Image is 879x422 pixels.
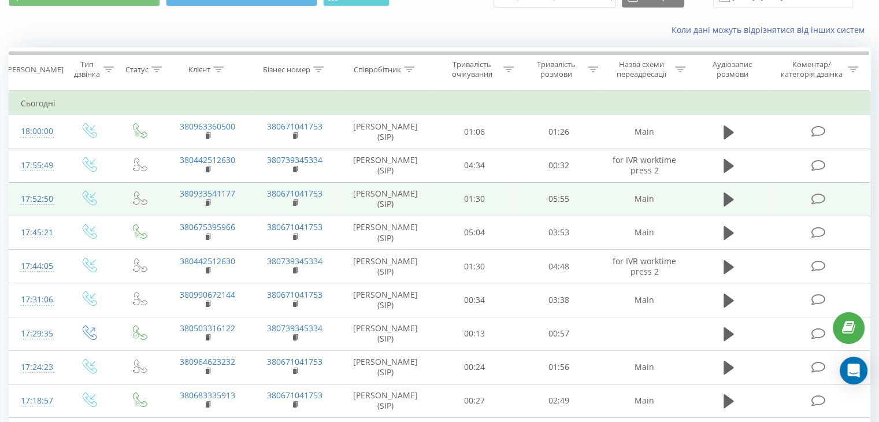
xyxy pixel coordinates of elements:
td: 00:57 [517,317,600,350]
div: 17:52:50 [21,188,51,210]
div: 17:24:23 [21,356,51,379]
a: 380442512630 [180,256,235,266]
td: Main [600,115,688,149]
td: 02:49 [517,384,600,417]
td: 00:24 [433,350,517,384]
td: Main [600,384,688,417]
div: Аудіозапис розмови [699,60,766,79]
div: 18:00:00 [21,120,51,143]
div: 17:55:49 [21,154,51,177]
td: 01:30 [433,250,517,283]
td: 03:38 [517,283,600,317]
a: 380671041753 [267,121,322,132]
div: 17:18:57 [21,390,51,412]
a: 380671041753 [267,188,322,199]
td: 05:55 [517,182,600,216]
div: 17:29:35 [21,323,51,345]
td: [PERSON_NAME] (SIP) [339,216,433,249]
div: Назва схеми переадресації [611,60,672,79]
a: 380739345334 [267,256,322,266]
td: [PERSON_NAME] (SIP) [339,317,433,350]
a: 380442512630 [180,154,235,165]
td: 00:34 [433,283,517,317]
div: Тривалість очікування [443,60,501,79]
td: 01:30 [433,182,517,216]
div: Тип дзвінка [73,60,100,79]
div: Клієнт [188,65,210,75]
div: Статус [125,65,149,75]
a: 380675395966 [180,221,235,232]
td: 05:04 [433,216,517,249]
a: 380671041753 [267,221,322,232]
a: Коли дані можуть відрізнятися вiд інших систем [672,24,870,35]
td: 01:56 [517,350,600,384]
a: 380739345334 [267,323,322,334]
td: [PERSON_NAME] (SIP) [339,115,433,149]
a: 380503316122 [180,323,235,334]
td: [PERSON_NAME] (SIP) [339,250,433,283]
td: [PERSON_NAME] (SIP) [339,283,433,317]
td: Main [600,283,688,317]
a: 380671041753 [267,289,322,300]
a: 380739345334 [267,154,322,165]
a: 380963360500 [180,121,235,132]
td: [PERSON_NAME] (SIP) [339,182,433,216]
td: Main [600,350,688,384]
a: 380671041753 [267,356,322,367]
div: Open Intercom Messenger [840,357,867,384]
div: Тривалість розмови [527,60,585,79]
a: 380933541177 [180,188,235,199]
td: [PERSON_NAME] (SIP) [339,149,433,182]
a: 380964623232 [180,356,235,367]
div: Бізнес номер [263,65,310,75]
td: 04:48 [517,250,600,283]
td: for IVR worktime press 2 [600,250,688,283]
td: [PERSON_NAME] (SIP) [339,384,433,417]
div: 17:45:21 [21,221,51,244]
td: 00:32 [517,149,600,182]
td: 00:27 [433,384,517,417]
a: 380990672144 [180,289,235,300]
td: 01:26 [517,115,600,149]
td: 01:06 [433,115,517,149]
div: 17:44:05 [21,255,51,277]
div: 17:31:06 [21,288,51,311]
a: 380683335913 [180,390,235,401]
div: Співробітник [354,65,401,75]
div: [PERSON_NAME] [5,65,64,75]
td: Main [600,216,688,249]
a: 380671041753 [267,390,322,401]
div: Коментар/категорія дзвінка [777,60,845,79]
td: Сьогодні [9,92,870,115]
td: Main [600,182,688,216]
td: for IVR worktime press 2 [600,149,688,182]
td: [PERSON_NAME] (SIP) [339,350,433,384]
td: 04:34 [433,149,517,182]
td: 00:13 [433,317,517,350]
td: 03:53 [517,216,600,249]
